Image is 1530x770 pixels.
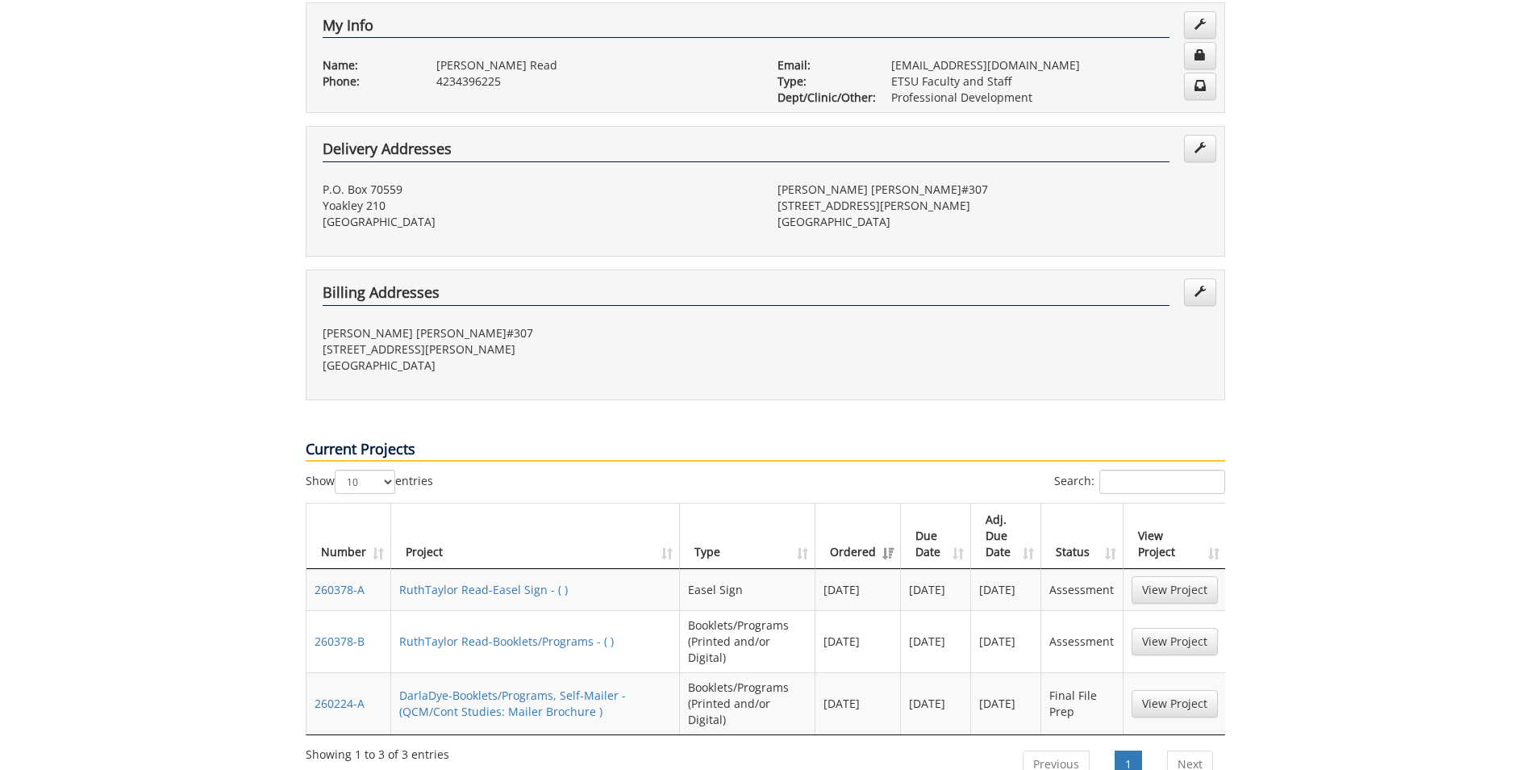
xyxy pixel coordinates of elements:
td: [DATE] [901,610,971,672]
p: Dept/Clinic/Other: [778,90,867,106]
td: [DATE] [901,672,971,734]
td: [DATE] [971,610,1041,672]
p: P.O. Box 70559 [323,182,753,198]
p: ETSU Faculty and Staff [891,73,1208,90]
th: Status: activate to sort column ascending [1041,504,1123,569]
p: [PERSON_NAME] [PERSON_NAME]#307 [778,182,1208,198]
td: [DATE] [971,569,1041,610]
a: Change Password [1184,42,1216,69]
a: Edit Addresses [1184,135,1216,162]
h4: Billing Addresses [323,285,1169,306]
a: View Project [1132,576,1218,604]
td: [DATE] [815,569,901,610]
label: Show entries [306,470,433,494]
td: Final File Prep [1041,672,1123,734]
div: Showing 1 to 3 of 3 entries [306,740,449,763]
p: [STREET_ADDRESS][PERSON_NAME] [323,341,753,358]
p: Type: [778,73,867,90]
p: Phone: [323,73,412,90]
p: [EMAIL_ADDRESS][DOMAIN_NAME] [891,57,1208,73]
p: Name: [323,57,412,73]
td: [DATE] [815,672,901,734]
a: Change Communication Preferences [1184,73,1216,100]
td: Assessment [1041,610,1123,672]
a: View Project [1132,690,1218,718]
td: [DATE] [815,610,901,672]
p: [PERSON_NAME] Read [436,57,753,73]
label: Search: [1054,470,1225,494]
a: RuthTaylor Read-Booklets/Programs - ( ) [399,634,614,649]
a: View Project [1132,628,1218,655]
p: [STREET_ADDRESS][PERSON_NAME] [778,198,1208,214]
input: Search: [1099,470,1225,494]
h4: My Info [323,18,1169,39]
a: Edit Info [1184,11,1216,39]
a: Edit Addresses [1184,278,1216,306]
p: 4234396225 [436,73,753,90]
th: Type: activate to sort column ascending [680,504,815,569]
p: [PERSON_NAME] [PERSON_NAME]#307 [323,325,753,341]
th: Ordered: activate to sort column ascending [815,504,901,569]
p: Professional Development [891,90,1208,106]
th: Adj. Due Date: activate to sort column ascending [971,504,1041,569]
p: [GEOGRAPHIC_DATA] [778,214,1208,230]
a: 260378-B [315,634,365,649]
td: Easel Sign [680,569,815,610]
p: Current Projects [306,439,1225,462]
a: 260378-A [315,582,365,597]
a: RuthTaylor Read-Easel Sign - ( ) [399,582,568,597]
td: [DATE] [971,672,1041,734]
th: Due Date: activate to sort column ascending [901,504,971,569]
th: View Project: activate to sort column ascending [1124,504,1226,569]
td: [DATE] [901,569,971,610]
p: Email: [778,57,867,73]
a: DarlaDye-Booklets/Programs, Self-Mailer - (QCM/Cont Studies: Mailer Brochure ) [399,688,626,719]
select: Showentries [335,470,395,494]
th: Project: activate to sort column ascending [391,504,680,569]
p: [GEOGRAPHIC_DATA] [323,358,753,374]
a: 260224-A [315,696,365,711]
p: [GEOGRAPHIC_DATA] [323,214,753,230]
th: Number: activate to sort column ascending [306,504,391,569]
td: Booklets/Programs (Printed and/or Digital) [680,672,815,734]
td: Booklets/Programs (Printed and/or Digital) [680,610,815,672]
p: Yoakley 210 [323,198,753,214]
h4: Delivery Addresses [323,141,1169,162]
td: Assessment [1041,569,1123,610]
